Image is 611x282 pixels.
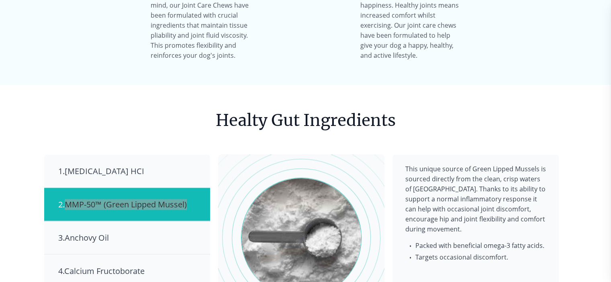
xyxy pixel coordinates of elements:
[58,166,144,177] span: 1 . [MEDICAL_DATA] HCI
[216,109,396,132] h3: Healty Gut Ingredients
[58,199,187,210] span: 2 . MMP-50™ (Green Lipped Mussel)
[58,266,145,276] span: 4 . Calcium Fructoborate
[405,164,546,234] p: This unique source of Green Lipped Mussels is sourced directly from the clean, crisp waters of [G...
[415,241,546,251] span: Packed with beneficial omega-3 fatty acids.
[415,252,546,262] span: Targets occasional discomfort.
[58,232,109,243] span: 3 . Anchovy Oil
